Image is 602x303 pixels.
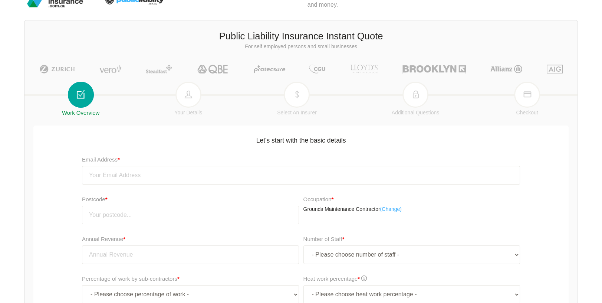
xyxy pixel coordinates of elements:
label: Occupation [303,195,334,204]
input: Your postcode... [82,206,299,224]
input: Annual Revenue [82,245,299,264]
label: Number of Staff [303,235,345,244]
p: For self employed persons and small businesses [30,43,572,50]
h5: Let's start with the basic details [37,131,565,145]
a: (Change) [380,206,402,213]
img: QBE | Public Liability Insurance [193,65,233,74]
img: Steadfast | Public Liability Insurance [143,65,175,74]
label: Percentage of work by sub-contractors [82,274,180,283]
img: Vero | Public Liability Insurance [96,65,125,74]
img: AIG | Public Liability Insurance [544,65,566,74]
p: Grounds Maintenance Contractor [303,206,520,213]
img: Zurich | Public Liability Insurance [36,65,78,74]
img: Allianz | Public Liability Insurance [487,65,526,74]
label: Heat work percentage [303,274,367,283]
input: Your Email Address [82,166,520,185]
h3: Public Liability Insurance Instant Quote [30,30,572,43]
label: Postcode [82,195,299,204]
img: CGU | Public Liability Insurance [306,65,328,74]
label: Email Address [82,155,120,164]
img: Protecsure | Public Liability Insurance [251,65,288,74]
label: Annual Revenue [82,235,125,244]
img: LLOYD's | Public Liability Insurance [346,65,382,74]
img: Brooklyn | Public Liability Insurance [399,65,469,74]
